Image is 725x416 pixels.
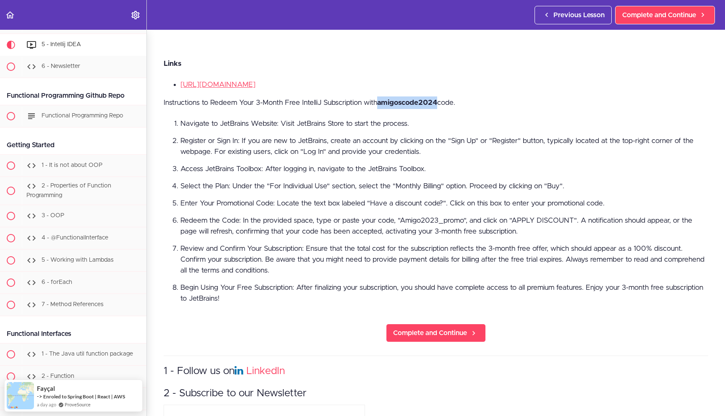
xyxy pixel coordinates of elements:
a: [URL][DOMAIN_NAME] [180,81,256,88]
a: Complete and Continue [615,6,715,24]
li: Review and Confirm Your Subscription: Ensure that the total cost for the subscription reflects th... [180,243,708,276]
span: 6 - forEach [42,279,72,285]
span: a day ago [37,401,56,408]
span: 7 - Method References [42,302,104,307]
span: 3 - OOP [42,213,64,218]
span: Previous Lesson [553,10,605,20]
a: LinkedIn [246,366,285,376]
a: Complete and Continue [386,324,486,342]
span: Complete and Continue [393,328,467,338]
li: Enter Your Promotional Code: Locate the text box labeled "Have a discount code?". Click on this b... [180,198,708,209]
span: -> [37,393,42,400]
li: Navigate to JetBrains Website: Visit JetBrains Store to start the process. [180,118,708,129]
span: 2 - Function [42,373,74,379]
span: Functional Programming Repo [42,113,123,119]
span: 2 - Properties of Function Programming [26,183,111,198]
span: 5 - Working with Lambdas [42,257,114,263]
strong: Links [164,60,181,67]
a: Enroled to Spring Boot | React | AWS [43,393,125,400]
span: 4 - @FunctionalInterface [42,235,108,241]
span: 5 - Intellij IDEA [42,42,81,47]
svg: Settings Menu [130,10,141,20]
a: ProveSource [65,401,91,408]
span: 1 - It is not about OOP [42,162,102,168]
li: Select the Plan: Under the "For Individual Use" section, select the "Monthly Billing" option. Pro... [180,181,708,192]
li: Access JetBrains Toolbox: After logging in, navigate to the JetBrains Toolbox. [180,164,708,174]
strong: amigoscode2024 [377,99,437,106]
p: Instructions to Redeem Your 3-Month Free IntelliJ Subscription with code. [164,96,708,109]
span: 1 - The Java util function package [42,351,133,357]
li: Begin Using Your Free Subscription: After finalizing your subscription, you should have complete ... [180,282,708,304]
h3: 1 - Follow us on [164,364,708,378]
span: 6 - Newsletter [42,63,80,69]
a: Previous Lesson [535,6,612,24]
h3: 2 - Subscribe to our Newsletter [164,387,708,400]
svg: Back to course curriculum [5,10,15,20]
li: Redeem the Code: In the provided space, type or paste your code, "Amigo2023_promo", and click on ... [180,215,708,237]
span: Complete and Continue [622,10,696,20]
img: provesource social proof notification image [7,382,34,409]
span: Fayçal [37,385,55,392]
li: Register or Sign In: If you are new to JetBrains, create an account by clicking on the "Sign Up" ... [180,135,708,157]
